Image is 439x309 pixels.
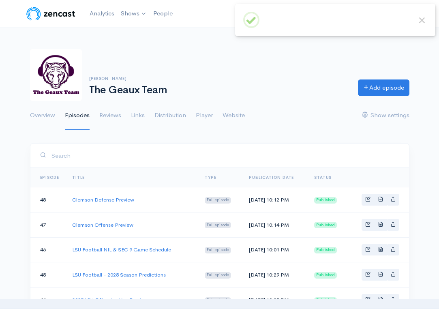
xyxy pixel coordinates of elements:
span: Status [314,175,332,180]
span: Published [314,197,337,204]
div: Basic example [362,194,399,206]
span: Full episode [205,297,231,304]
span: Full episode [205,272,231,279]
span: Full episode [205,247,231,253]
span: Published [314,247,337,253]
a: Clemson Offense Preview [72,221,133,228]
a: Distribution [154,101,186,130]
span: Published [314,222,337,228]
a: Clemson Defense Preview [72,196,134,203]
td: [DATE] 10:01 PM [242,237,308,262]
a: Title [72,175,85,180]
h1: The Geaux Team [89,84,348,96]
span: Published [314,272,337,279]
a: Add episode [358,79,409,96]
a: Episodes [65,101,90,130]
span: Full episode [205,222,231,228]
div: Basic example [362,219,399,231]
a: 2025 LSU Offensive Line Preview [72,296,148,303]
td: [DATE] 10:14 PM [242,212,308,237]
img: ZenCast Logo [25,6,77,22]
a: Reviews [99,101,121,130]
td: 47 [30,212,66,237]
td: [DATE] 10:29 PM [242,262,308,288]
a: Links [131,101,145,130]
a: Publication date [249,175,294,180]
a: LSU Football - 2025 Season Predictions [72,271,166,278]
a: Type [205,175,216,180]
a: Shows [118,5,150,23]
div: Basic example [362,244,399,256]
td: [DATE] 10:12 PM [242,187,308,212]
h6: [PERSON_NAME] [89,76,348,81]
button: Close this dialog [417,15,427,26]
input: Search [51,147,399,164]
span: Full episode [205,197,231,204]
a: Show settings [362,101,409,130]
td: 45 [30,262,66,288]
span: Published [314,297,337,304]
td: 48 [30,187,66,212]
a: Website [223,101,245,130]
a: Overview [30,101,55,130]
div: Basic example [362,269,399,281]
a: Player [196,101,213,130]
td: 46 [30,237,66,262]
iframe: gist-messenger-bubble-iframe [411,281,431,301]
a: People [150,5,176,22]
a: Analytics [86,5,118,22]
a: Episode [40,175,60,180]
div: Basic example [362,294,399,306]
a: LSU Football NIL & SEC 9 Game Schedule [72,246,171,253]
